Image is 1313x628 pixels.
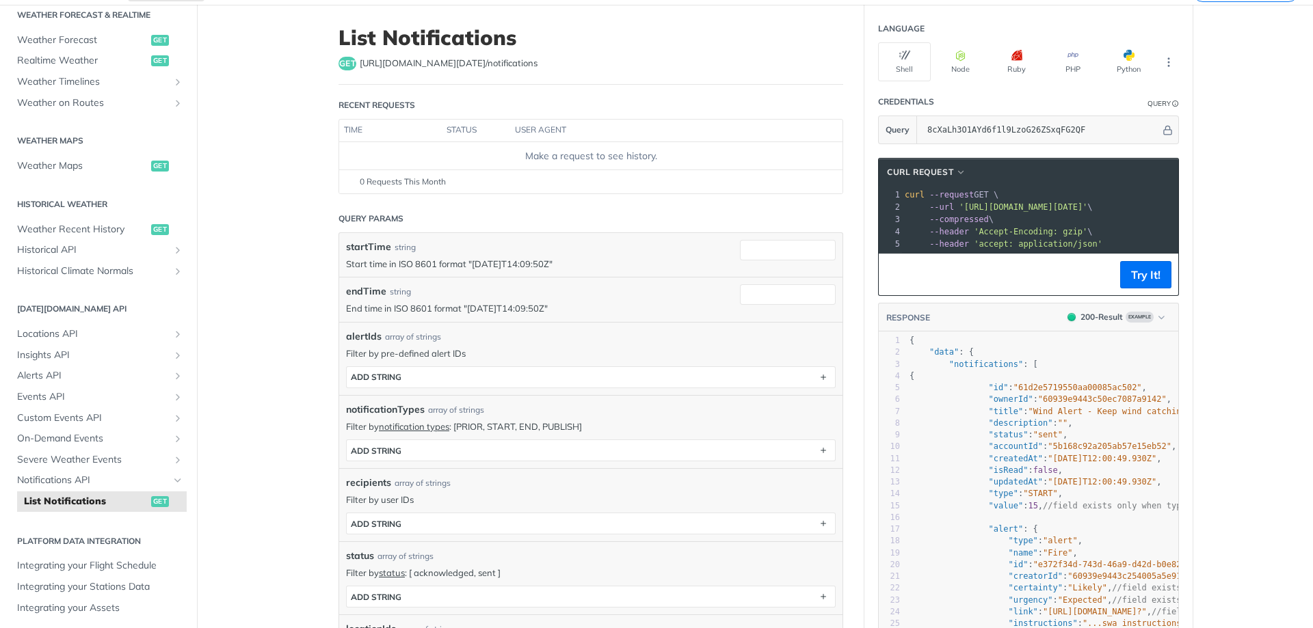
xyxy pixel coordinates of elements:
a: Realtime Weatherget [10,51,187,71]
span: : , [910,441,1176,451]
h2: [DATE][DOMAIN_NAME] API [10,303,187,315]
div: 4 [879,226,902,238]
span: Notifications API [17,474,169,487]
div: 3 [879,213,902,226]
a: status [379,567,405,578]
th: status [442,120,510,141]
span: Weather on Routes [17,96,169,110]
span: 0 Requests This Month [360,176,446,188]
button: RESPONSE [886,311,931,325]
div: 14 [879,488,900,500]
input: apikey [920,116,1161,144]
button: Show subpages for Severe Weather Events [172,454,183,465]
div: Recent Requests [339,99,415,111]
button: Show subpages for Custom Events API [172,413,183,424]
span: : , [910,465,1063,475]
span: get [151,55,169,66]
span: Integrating your Assets [17,601,183,615]
span: "createdAt" [989,454,1043,463]
span: Alerts API [17,369,169,383]
div: 8 [879,418,900,429]
button: ADD string [347,367,835,387]
div: 1 [879,189,902,201]
span: "isRead" [989,465,1029,475]
h2: Platform DATA integration [10,535,187,547]
a: Historical Climate NormalsShow subpages for Historical Climate Normals [10,261,187,282]
p: Start time in ISO 8601 format "[DATE]T14:09:50Z" [346,258,733,270]
a: Locations APIShow subpages for Locations API [10,324,187,344]
span: : , [910,489,1063,498]
div: 1 [879,335,900,346]
span: "value" [989,501,1024,510]
div: Language [878,23,925,35]
span: Weather Forecast [17,33,148,47]
div: Credentials [878,96,934,108]
span: Weather Timelines [17,75,169,89]
span: "Expected" [1058,595,1107,605]
a: Weather Forecastget [10,30,187,51]
span: Historical Climate Normals [17,264,169,278]
button: Show subpages for Alerts API [172,370,183,381]
h2: Weather Maps [10,135,187,147]
span: : , [910,536,1083,545]
span: \ [905,202,1093,212]
span: "60939e9443c254005a5e9142" [1067,571,1196,581]
div: Query Params [339,213,403,225]
span: "alert" [1043,536,1078,545]
span: "e372f34d-743d-46a9-d42d-b0e82ffcb4d5" [1033,560,1221,569]
span: get [151,496,169,507]
span: \ [905,227,1093,236]
button: Show subpages for Events API [172,392,183,402]
span: 'Accept-Encoding: gzip' [974,227,1087,236]
span: : , [910,560,1226,569]
button: ADD string [347,586,835,607]
span: 200 [1067,313,1076,321]
span: "5b168c92a205ab57e15eb52" [1048,441,1171,451]
div: ADD string [351,372,401,382]
button: Show subpages for Weather on Routes [172,98,183,109]
span: "61d2e5719550aa00085ac502" [1013,383,1142,392]
div: array of strings [428,404,484,416]
button: Show subpages for Historical Climate Normals [172,266,183,277]
th: user agent [510,120,815,141]
div: 10 [879,441,900,452]
span: notificationTypes [346,402,425,417]
button: Show subpages for Weather Timelines [172,77,183,87]
a: Weather Recent Historyget [10,219,187,240]
div: 19 [879,547,900,559]
div: 2 [879,201,902,213]
p: Filter by : [PRIOR, START, END, PUBLISH] [346,420,836,433]
span: : , [910,394,1171,404]
div: Make a request to see history. [345,149,837,163]
span: Realtime Weather [17,54,148,68]
span: "id" [989,383,1009,392]
span: "data" [929,347,959,357]
span: '[URL][DOMAIN_NAME][DATE]' [959,202,1087,212]
h2: Historical Weather [10,198,187,210]
span: List Notifications [24,495,148,508]
div: 2 [879,346,900,358]
span: Weather Recent History [17,223,148,236]
span: recipients [346,476,391,490]
div: Query [1148,98,1171,109]
a: Weather Mapsget [10,156,187,176]
span: "type" [1009,536,1038,545]
span: cURL Request [887,166,953,178]
span: Integrating your Stations Data [17,580,183,594]
div: ADD string [351,519,401,529]
h1: List Notifications [339,25,843,50]
span: "sent" [1033,430,1063,439]
div: 20 [879,559,900,571]
span: "ownerId" [989,394,1033,404]
span: GET \ [905,190,998,200]
div: array of strings [385,331,441,343]
div: 21 [879,571,900,582]
span: "[URL][DOMAIN_NAME]?" [1043,607,1147,616]
button: Copy to clipboard [886,264,905,285]
span: : { [910,347,974,357]
span: https://api.tomorrow.io/v4/notifications [360,57,538,70]
svg: More ellipsis [1163,56,1175,68]
button: Show subpages for Historical API [172,245,183,256]
span: Custom Events API [17,411,169,425]
span: : , [910,383,1147,392]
